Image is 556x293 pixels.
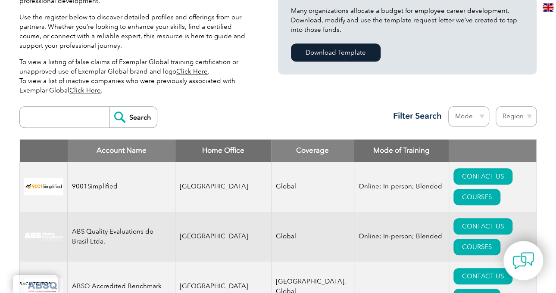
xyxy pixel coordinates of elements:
[512,250,534,271] img: contact-chat.png
[19,57,252,95] p: To view a listing of false claims of Exemplar Global training certification or unapproved use of ...
[354,139,449,162] th: Mode of Training: activate to sort column ascending
[388,111,442,121] h3: Filter Search
[271,139,354,162] th: Coverage: activate to sort column ascending
[354,162,449,212] td: Online; In-person; Blended
[109,107,157,127] input: Search
[449,139,536,162] th: : activate to sort column ascending
[24,178,63,195] img: 37c9c059-616f-eb11-a812-002248153038-logo.png
[175,139,272,162] th: Home Office: activate to sort column ascending
[453,268,512,284] a: CONTACT US
[453,189,500,205] a: COURSES
[453,168,512,185] a: CONTACT US
[291,43,381,62] a: Download Template
[175,162,272,212] td: [GEOGRAPHIC_DATA]
[19,12,252,50] p: Use the register below to discover detailed profiles and offerings from our partners. Whether you...
[453,239,500,255] a: COURSES
[291,6,524,34] p: Many organizations allocate a budget for employee career development. Download, modify and use th...
[175,212,272,262] td: [GEOGRAPHIC_DATA]
[354,212,449,262] td: Online; In-person; Blended
[176,68,208,75] a: Click Here
[69,86,101,94] a: Click Here
[24,232,63,241] img: c92924ac-d9bc-ea11-a814-000d3a79823d-logo.jpg
[13,275,58,293] a: BACK TO TOP
[68,162,175,212] td: 9001Simplified
[453,218,512,234] a: CONTACT US
[68,139,175,162] th: Account Name: activate to sort column descending
[271,212,354,262] td: Global
[271,162,354,212] td: Global
[543,3,553,12] img: en
[68,212,175,262] td: ABS Quality Evaluations do Brasil Ltda.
